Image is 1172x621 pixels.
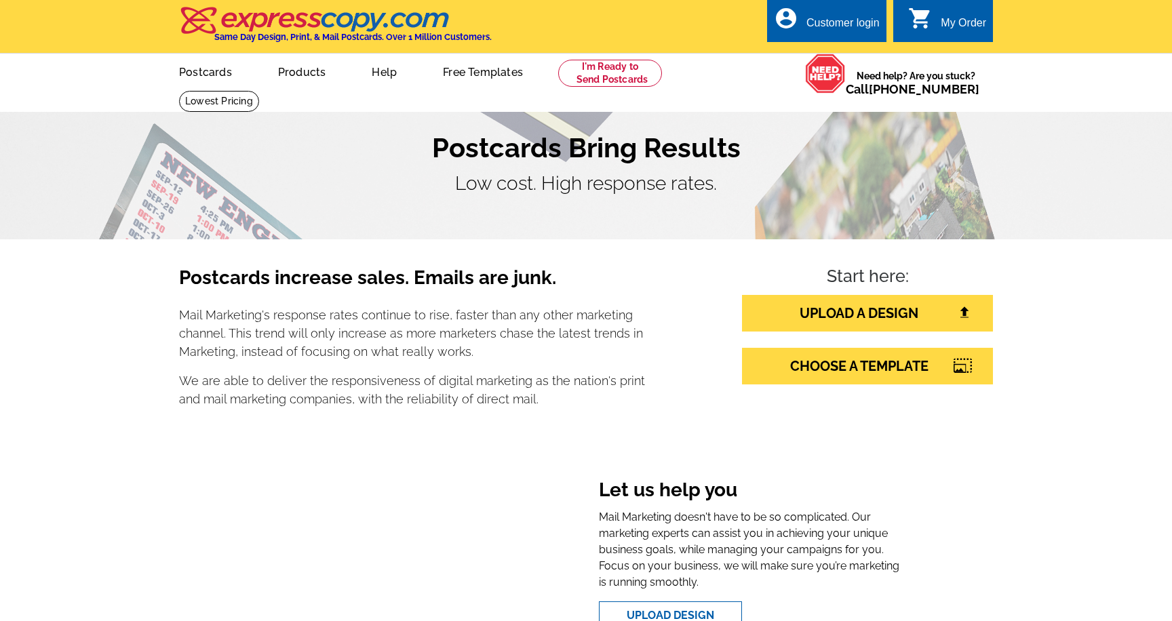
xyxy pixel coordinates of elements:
[179,306,646,361] p: Mail Marketing's response rates continue to rise, faster than any other marketing channel. This t...
[742,295,993,332] a: UPLOAD A DESIGN
[774,6,798,31] i: account_circle
[941,17,986,36] div: My Order
[599,479,902,504] h3: Let us help you
[179,132,993,164] h1: Postcards Bring Results
[214,32,492,42] h4: Same Day Design, Print, & Mail Postcards. Over 1 Million Customers.
[806,17,880,36] div: Customer login
[869,82,979,96] a: [PHONE_NUMBER]
[350,55,418,87] a: Help
[179,266,646,300] h3: Postcards increase sales. Emails are junk.
[908,15,986,32] a: shopping_cart My Order
[774,15,880,32] a: account_circle Customer login
[157,55,254,87] a: Postcards
[256,55,348,87] a: Products
[908,6,933,31] i: shopping_cart
[846,82,979,96] span: Call
[179,169,993,198] p: Low cost. High response rates.
[179,372,646,408] p: We are able to deliver the responsiveness of digital marketing as the nation's print and mail mar...
[742,266,993,289] h4: Start here:
[421,55,545,87] a: Free Templates
[599,509,902,590] p: Mail Marketing doesn't have to be so complicated. Our marketing experts can assist you in achievi...
[179,16,492,42] a: Same Day Design, Print, & Mail Postcards. Over 1 Million Customers.
[805,54,846,94] img: help
[742,348,993,384] a: CHOOSE A TEMPLATE
[846,69,986,96] span: Need help? Are you stuck?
